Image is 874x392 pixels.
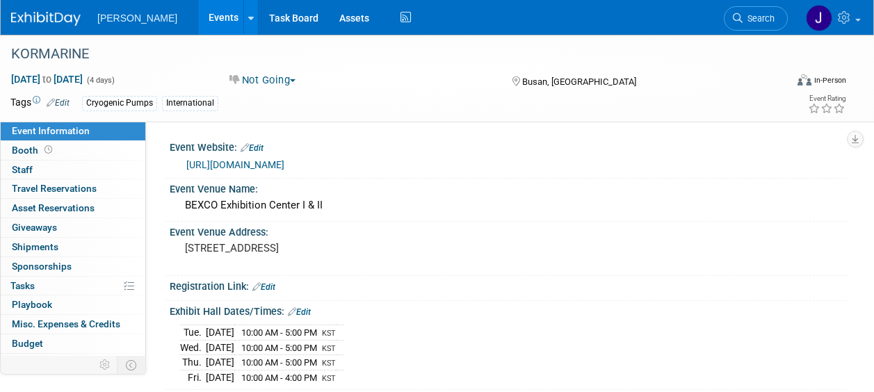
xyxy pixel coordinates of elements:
span: 10:00 AM - 5:00 PM [241,343,317,353]
td: Toggle Event Tabs [118,356,146,374]
td: Tue. [180,325,206,340]
span: Busan, [GEOGRAPHIC_DATA] [522,76,636,87]
span: 10:00 AM - 4:00 PM [241,373,317,383]
span: (4 days) [86,76,115,85]
span: Event Information [12,125,90,136]
div: Event Venue Address: [170,222,846,239]
a: Staff [1,161,145,179]
span: Sponsorships [12,261,72,272]
div: Event Website: [170,137,846,155]
a: Event Information [1,122,145,140]
span: Misc. Expenses & Credits [12,318,120,329]
a: Misc. Expenses & Credits [1,315,145,334]
span: Tasks [10,280,35,291]
td: [DATE] [206,325,234,340]
span: Travel Reservations [12,183,97,194]
div: Event Venue Name: [170,179,846,196]
button: Not Going [225,73,301,88]
span: KST [322,344,336,353]
span: to [40,74,54,85]
a: Budget [1,334,145,353]
a: Booth [1,141,145,160]
a: Edit [241,143,264,153]
td: [DATE] [206,340,234,355]
span: KST [322,329,336,338]
a: Sponsorships [1,257,145,276]
div: Registration Link: [170,276,846,294]
span: [PERSON_NAME] [97,13,177,24]
pre: [STREET_ADDRESS] [185,242,436,254]
a: Edit [288,307,311,317]
span: Budget [12,338,43,349]
span: 10:00 AM - 5:00 PM [241,327,317,338]
div: Event Format [725,72,846,93]
a: Travel Reservations [1,179,145,198]
span: Playbook [12,299,52,310]
img: ExhibitDay [11,12,81,26]
td: [DATE] [206,370,234,384]
a: Edit [252,282,275,292]
span: Shipments [12,241,58,252]
img: Format-Inperson.png [798,74,811,85]
span: Asset Reservations [12,202,95,213]
span: Staff [12,164,33,175]
td: Personalize Event Tab Strip [93,356,118,374]
span: Search [743,13,775,24]
a: Asset Reservations [1,199,145,218]
span: Giveaways [12,222,57,233]
div: KORMARINE [6,42,775,67]
td: Tags [10,95,70,111]
a: Tasks [1,277,145,295]
div: International [162,96,218,111]
a: Edit [47,98,70,108]
td: Wed. [180,340,206,355]
a: [URL][DOMAIN_NAME] [186,159,284,170]
div: BEXCO Exhibition Center I & II [180,195,836,216]
a: Playbook [1,295,145,314]
div: In-Person [814,75,846,85]
td: [DATE] [206,355,234,370]
span: Booth [12,145,55,156]
a: Shipments [1,238,145,256]
div: Event Rating [808,95,845,102]
span: [DATE] [DATE] [10,73,83,85]
span: KST [322,359,336,368]
div: Cryogenic Pumps [82,96,157,111]
td: Fri. [180,370,206,384]
a: Giveaways [1,218,145,237]
span: 10:00 AM - 5:00 PM [241,357,317,368]
td: Thu. [180,355,206,370]
img: Jennifer Cheatham [806,5,832,31]
div: Exhibit Hall Dates/Times: [170,301,846,319]
span: KST [322,374,336,383]
a: Search [724,6,788,31]
span: Booth not reserved yet [42,145,55,155]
